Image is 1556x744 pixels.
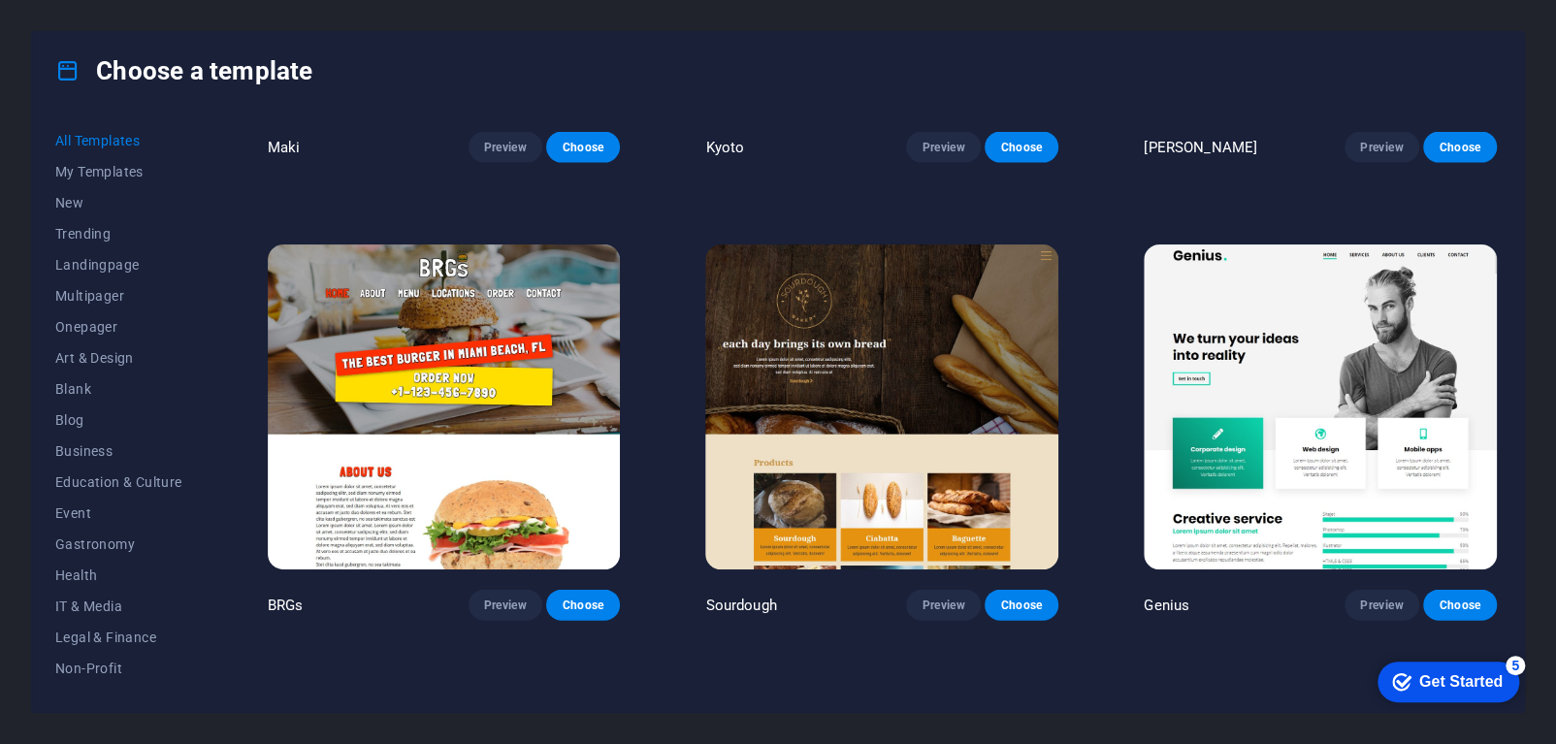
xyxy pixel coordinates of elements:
button: Preview [469,590,542,621]
span: Trending [55,226,182,242]
p: [PERSON_NAME] [1144,138,1257,157]
span: Blog [55,412,182,428]
span: Blank [55,381,182,397]
button: New [55,187,182,218]
button: Onepager [55,311,182,342]
span: Onepager [55,319,182,335]
button: Event [55,498,182,529]
button: Trending [55,218,182,249]
span: IT & Media [55,598,182,614]
p: BRGs [268,596,304,615]
button: Blank [55,373,182,404]
button: Education & Culture [55,467,182,498]
button: Legal & Finance [55,622,182,653]
button: Preview [906,590,980,621]
button: Health [55,560,182,591]
img: Genius [1144,244,1497,569]
button: Choose [546,590,620,621]
span: Preview [484,598,527,613]
p: Kyoto [705,138,744,157]
button: Choose [985,590,1058,621]
span: Landingpage [55,257,182,273]
span: Non-Profit [55,661,182,676]
span: Preview [922,140,964,155]
span: Gastronomy [55,536,182,552]
span: Choose [1000,598,1043,613]
h4: Choose a template [55,55,312,86]
span: Art & Design [55,350,182,366]
p: Sourdough [705,596,776,615]
span: Event [55,505,182,521]
button: Blog [55,404,182,436]
button: Preview [469,132,542,163]
button: IT & Media [55,591,182,622]
span: Multipager [55,288,182,304]
span: Preview [484,140,527,155]
span: Choose [1000,140,1043,155]
span: Health [55,567,182,583]
img: Sourdough [705,244,1058,569]
button: My Templates [55,156,182,187]
span: Choose [1439,598,1481,613]
button: Art & Design [55,342,182,373]
button: Preview [1345,132,1418,163]
span: Business [55,443,182,459]
button: Multipager [55,280,182,311]
span: Choose [562,140,604,155]
span: Legal & Finance [55,630,182,645]
button: Performance [55,684,182,715]
button: Preview [1345,590,1418,621]
button: Gastronomy [55,529,182,560]
p: Maki [268,138,301,157]
span: New [55,195,182,210]
span: Choose [1439,140,1481,155]
button: Non-Profit [55,653,182,684]
span: Education & Culture [55,474,182,490]
span: Preview [1360,140,1403,155]
iframe: To enrich screen reader interactions, please activate Accessibility in Grammarly extension settings [1362,652,1527,710]
button: Preview [906,132,980,163]
button: Business [55,436,182,467]
button: Choose [985,132,1058,163]
button: Landingpage [55,249,182,280]
p: Genius [1144,596,1189,615]
span: Preview [1360,598,1403,613]
span: All Templates [55,133,182,148]
span: Preview [922,598,964,613]
button: Choose [1423,132,1497,163]
span: Choose [562,598,604,613]
button: All Templates [55,125,182,156]
button: Choose [546,132,620,163]
span: My Templates [55,164,182,179]
button: Choose [1423,590,1497,621]
img: BRGs [268,244,621,569]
